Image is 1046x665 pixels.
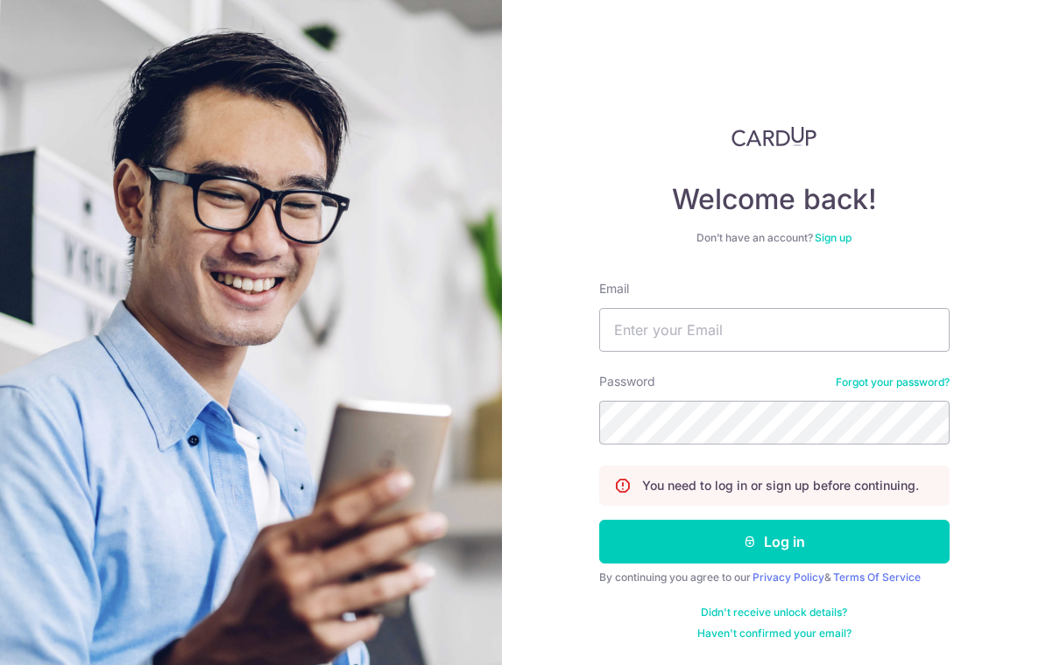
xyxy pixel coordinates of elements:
a: Didn't receive unlock details? [701,605,847,619]
label: Email [599,280,629,297]
input: Enter your Email [599,308,950,352]
a: Sign up [815,231,852,244]
div: By continuing you agree to our & [599,570,950,584]
button: Log in [599,520,950,563]
h4: Welcome back! [599,182,950,217]
a: Privacy Policy [753,570,824,584]
a: Terms Of Service [833,570,921,584]
div: Don’t have an account? [599,231,950,245]
a: Forgot your password? [836,375,950,389]
a: Haven't confirmed your email? [697,626,852,640]
label: Password [599,373,655,390]
img: CardUp Logo [731,126,817,147]
p: You need to log in or sign up before continuing. [642,477,919,494]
